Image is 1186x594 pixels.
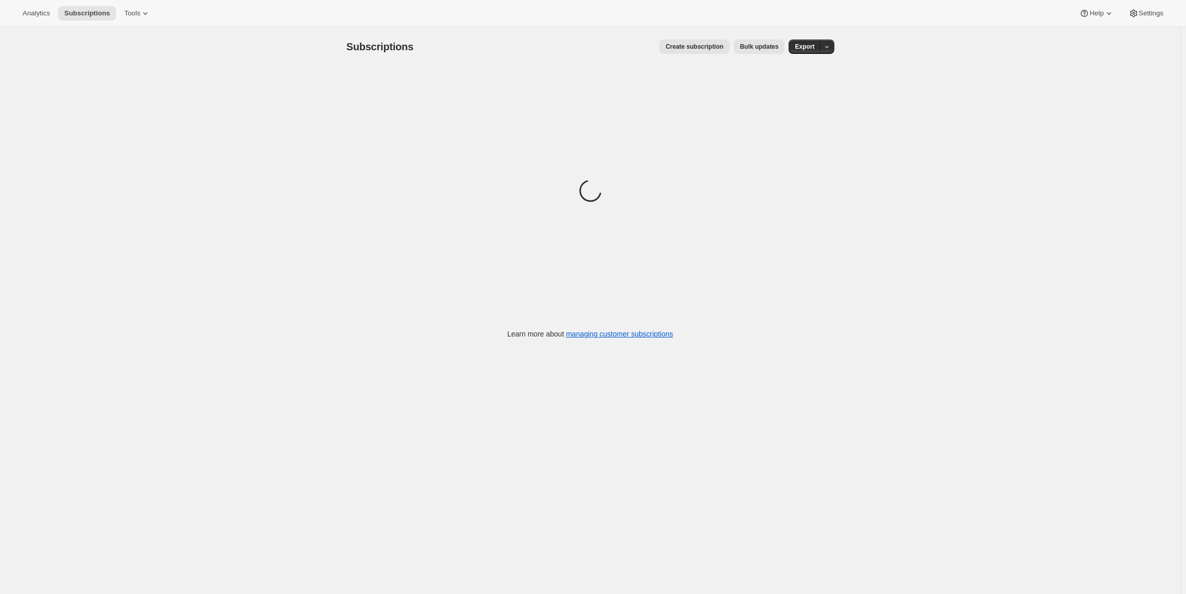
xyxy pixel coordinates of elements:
span: Export [795,43,814,51]
span: Create subscription [665,43,723,51]
span: Settings [1139,9,1163,17]
button: Subscriptions [58,6,116,21]
span: Bulk updates [740,43,778,51]
span: Subscriptions [64,9,110,17]
button: Tools [118,6,157,21]
span: Help [1089,9,1103,17]
button: Export [789,39,820,54]
button: Create subscription [659,39,730,54]
span: Analytics [23,9,50,17]
span: Subscriptions [347,41,414,52]
button: Settings [1122,6,1170,21]
button: Analytics [16,6,56,21]
span: Tools [124,9,140,17]
button: Bulk updates [734,39,785,54]
p: Learn more about [507,329,673,339]
button: Help [1073,6,1120,21]
a: managing customer subscriptions [566,330,673,338]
